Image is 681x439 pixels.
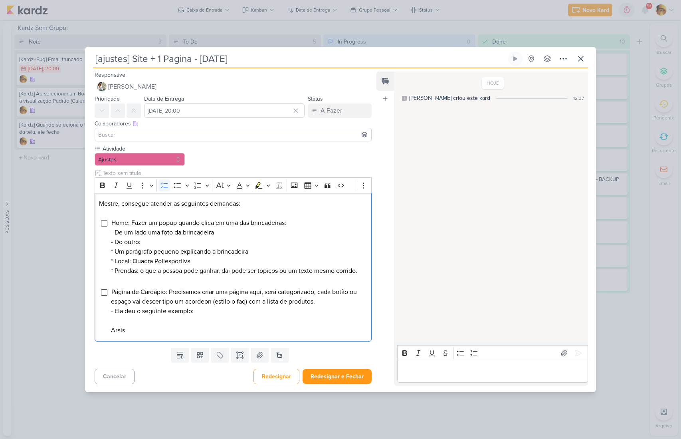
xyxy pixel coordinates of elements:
[144,103,305,118] input: Select a date
[253,369,299,384] button: Redesignar
[95,72,127,78] label: Responsável
[99,199,367,209] p: Mestre, consegue atender as seguintes demandas:
[409,94,490,102] div: [PERSON_NAME] criou este kard
[308,103,372,118] button: A Fazer
[102,145,185,153] label: Atividade
[303,369,372,384] button: Redesignar e Fechar
[308,95,323,102] label: Status
[144,95,184,102] label: Data de Entrega
[95,177,372,193] div: Editor toolbar
[397,345,588,361] div: Editor toolbar
[95,369,135,384] button: Cancelar
[108,82,156,91] span: [PERSON_NAME]
[95,193,372,342] div: Editor editing area: main
[111,288,357,334] span: Página de Cardápio: Precisamos criar uma página aqui, será categorizado, cada botão ou espaço vai...
[321,106,342,115] div: A Fazer
[573,95,584,102] div: 12:37
[111,219,357,275] span: Home: Fazer um popup quando clica em uma das brincadeiras: - De um lado uma foto da brincadeira -...
[95,153,185,166] button: Ajustes
[97,82,107,91] img: Raphael Simas
[397,361,588,383] div: Editor editing area: main
[95,95,120,102] label: Prioridade
[512,56,519,62] div: Ligar relógio
[101,169,372,177] input: Texto sem título
[95,79,372,94] button: [PERSON_NAME]
[95,119,372,128] div: Colaboradores
[93,52,507,66] input: Kard Sem Título
[97,130,370,139] input: Buscar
